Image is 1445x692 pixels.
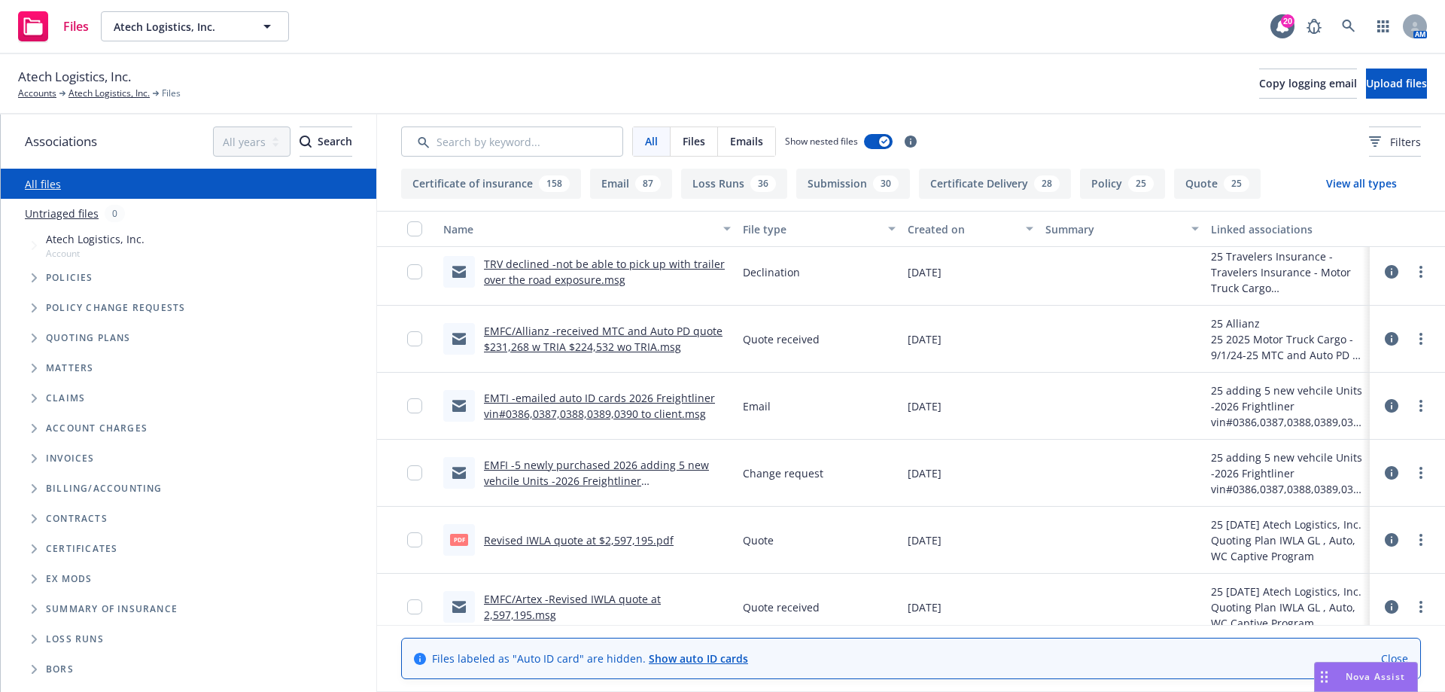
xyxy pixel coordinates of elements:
[743,398,771,414] span: Email
[1211,450,1364,497] div: 25 adding 5 new vehcile Units -2026 Frightliner vin#0386,0387,0388,0389,0390 (no endt needed)
[484,391,715,421] a: EMTI -emailed auto ID cards 2026 Freightliner vin#0386,0387,0388,0389,0390 to client.msg
[105,205,125,222] div: 0
[1211,316,1364,331] div: 25 Allianz
[1174,169,1261,199] button: Quote
[908,599,942,615] span: [DATE]
[450,534,468,545] span: pdf
[63,20,89,32] span: Files
[737,211,902,247] button: File type
[785,135,858,148] span: Show nested files
[1381,651,1408,666] a: Close
[919,169,1071,199] button: Certificate Delivery
[401,169,581,199] button: Certificate of insurance
[437,211,737,247] button: Name
[1211,248,1364,296] div: 25 Travelers Insurance - Travelers Insurance - Motor Truck Cargo
[114,19,244,35] span: Atech Logistics, Inc.
[1412,263,1430,281] a: more
[46,665,74,674] span: BORs
[46,273,93,282] span: Policies
[1412,330,1430,348] a: more
[18,87,56,100] a: Accounts
[743,465,823,481] span: Change request
[46,454,95,463] span: Invoices
[407,398,422,413] input: Toggle Row Selected
[908,264,942,280] span: [DATE]
[46,364,93,373] span: Matters
[1,474,376,684] div: Folder Tree Example
[1211,331,1364,363] div: 25 2025 Motor Truck Cargo - 9/1/24-25 MTC and Auto PD -Trailers
[750,175,776,192] div: 36
[25,206,99,221] a: Untriaged files
[1366,69,1427,99] button: Upload files
[908,532,942,548] span: [DATE]
[730,133,763,149] span: Emails
[46,394,85,403] span: Claims
[1259,69,1357,99] button: Copy logging email
[484,458,709,504] a: EMFI -5 newly purchased 2026 adding 5 new vehcile Units -2026 Freightliner vin#0386,0387,0388,038...
[407,599,422,614] input: Toggle Row Selected
[908,398,942,414] span: [DATE]
[645,133,658,149] span: All
[407,532,422,547] input: Toggle Row Selected
[1034,175,1060,192] div: 28
[1366,76,1427,90] span: Upload files
[46,303,185,312] span: Policy change requests
[484,592,661,622] a: EMFC/Artex -Revised IWLA quote at 2,597,195.msg
[1211,383,1364,430] div: 25 adding 5 new vehcile Units -2026 Frightliner vin#0386,0387,0388,0389,0390 (no endt needed)
[1128,175,1154,192] div: 25
[1224,175,1249,192] div: 25
[1412,598,1430,616] a: more
[902,211,1039,247] button: Created on
[407,221,422,236] input: Select all
[1039,211,1204,247] button: Summary
[1334,11,1364,41] a: Search
[1,228,376,474] div: Tree Example
[683,133,705,149] span: Files
[1211,221,1364,237] div: Linked associations
[46,514,108,523] span: Contracts
[68,87,150,100] a: Atech Logistics, Inc.
[407,465,422,480] input: Toggle Row Selected
[743,331,820,347] span: Quote received
[590,169,672,199] button: Email
[25,132,97,151] span: Associations
[300,127,352,157] button: SearchSearch
[25,177,61,191] a: All files
[908,221,1017,237] div: Created on
[1211,584,1364,631] div: 25 [DATE] Atech Logistics, Inc. Quoting Plan IWLA GL , Auto, WC Captive Program
[407,264,422,279] input: Toggle Row Selected
[1369,127,1421,157] button: Filters
[1368,11,1398,41] a: Switch app
[1346,670,1405,683] span: Nova Assist
[1205,211,1370,247] button: Linked associations
[46,334,131,343] span: Quoting plans
[743,264,800,280] span: Declination
[46,424,148,433] span: Account charges
[1299,11,1329,41] a: Report a Bug
[1390,134,1421,150] span: Filters
[401,127,623,157] input: Search by keyword...
[46,575,92,584] span: Ex Mods
[162,87,181,100] span: Files
[432,651,748,666] span: Files labeled as "Auto ID card" are hidden.
[484,533,674,547] a: Revised IWLA quote at $2,597,195.pdf
[18,67,131,87] span: Atech Logistics, Inc.
[743,532,774,548] span: Quote
[46,231,144,247] span: Atech Logistics, Inc.
[46,544,117,553] span: Certificates
[300,136,312,148] svg: Search
[1369,134,1421,150] span: Filters
[908,465,942,481] span: [DATE]
[407,331,422,346] input: Toggle Row Selected
[1412,464,1430,482] a: more
[1412,397,1430,415] a: more
[1315,663,1334,691] div: Drag to move
[539,175,570,192] div: 158
[101,11,289,41] button: Atech Logistics, Inc.
[1302,169,1421,199] button: View all types
[1045,221,1182,237] div: Summary
[300,127,352,156] div: Search
[873,175,899,192] div: 30
[743,599,820,615] span: Quote received
[1281,14,1294,28] div: 20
